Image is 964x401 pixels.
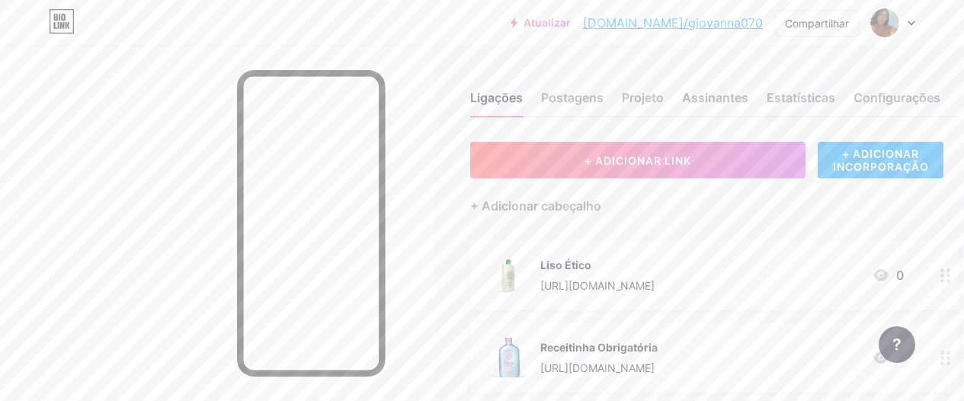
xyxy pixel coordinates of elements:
[540,341,658,354] font: Receitinha Obrigatória
[540,279,655,292] font: [URL][DOMAIN_NAME]
[470,198,601,213] font: + Adicionar cabeçalho
[622,90,664,105] font: Projeto
[854,90,940,105] font: Configurações
[540,361,655,374] font: [URL][DOMAIN_NAME]
[896,268,904,283] font: 0
[583,15,763,30] font: [DOMAIN_NAME]/giovanna070
[785,17,849,30] font: Compartilhar
[833,147,929,173] font: + ADICIONAR INCORPORAÇÃO
[583,14,763,32] a: [DOMAIN_NAME]/giovanna070
[541,90,604,105] font: Postagens
[767,90,835,105] font: Estatísticas
[470,90,523,105] font: Ligações
[540,258,591,271] font: Liso Ético
[584,154,691,167] font: + ADICIONAR LINK
[470,142,805,178] button: + ADICIONAR LINK
[682,90,748,105] font: Assinantes
[524,16,571,29] font: Atualizar
[870,8,899,37] img: giovanna070
[488,338,528,377] img: Receitinha Obrigatória
[488,255,528,295] img: Liso Ético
